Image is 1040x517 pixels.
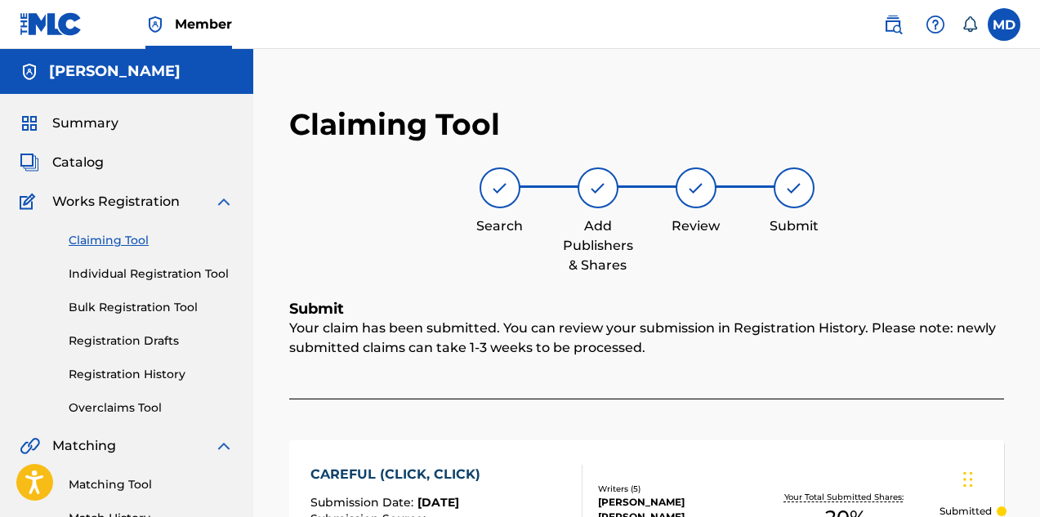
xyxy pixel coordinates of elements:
div: Review [655,216,737,236]
img: Top Rightsholder [145,15,165,34]
img: step indicator icon for Search [490,178,510,198]
a: SummarySummary [20,114,118,133]
div: Search [459,216,541,236]
div: Drag [963,455,973,504]
img: search [883,15,903,34]
img: MLC Logo [20,12,83,36]
h2: Claiming Tool [289,106,500,143]
a: Registration Drafts [69,332,234,350]
a: Claiming Tool [69,232,234,249]
span: Catalog [52,153,104,172]
div: Writers ( 5 ) [598,483,752,495]
h5: Mitchell Diggs [49,62,181,81]
span: Member [175,15,232,33]
span: [DATE] [417,495,459,510]
iframe: Resource Center [994,308,1040,439]
img: Matching [20,436,40,456]
img: step indicator icon for Add Publishers & Shares [588,178,608,198]
div: User Menu [988,8,1020,41]
div: Help [919,8,952,41]
div: Notifications [962,16,978,33]
a: Registration History [69,366,234,383]
a: Overclaims Tool [69,399,234,417]
div: Add Publishers & Shares [557,216,639,275]
span: Matching [52,436,116,456]
img: step indicator icon for Review [686,178,706,198]
p: Your Total Submitted Shares: [784,491,908,503]
a: Individual Registration Tool [69,265,234,283]
img: expand [214,436,234,456]
h5: Submit [289,300,1004,319]
iframe: Chat Widget [958,439,1040,517]
img: Summary [20,114,39,133]
img: Accounts [20,62,39,82]
div: Submit [753,216,835,236]
span: Submission Date : [310,495,417,510]
img: expand [214,192,234,212]
div: Your claim has been submitted. You can review your submission in Registration History. Please not... [289,319,1004,399]
span: Works Registration [52,192,180,212]
a: Public Search [877,8,909,41]
img: Catalog [20,153,39,172]
a: CatalogCatalog [20,153,104,172]
span: Summary [52,114,118,133]
a: Bulk Registration Tool [69,299,234,316]
div: CAREFUL (CLICK, CLICK) [310,465,489,484]
img: Works Registration [20,192,41,212]
a: Matching Tool [69,476,234,493]
img: help [926,15,945,34]
img: step indicator icon for Submit [784,178,804,198]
